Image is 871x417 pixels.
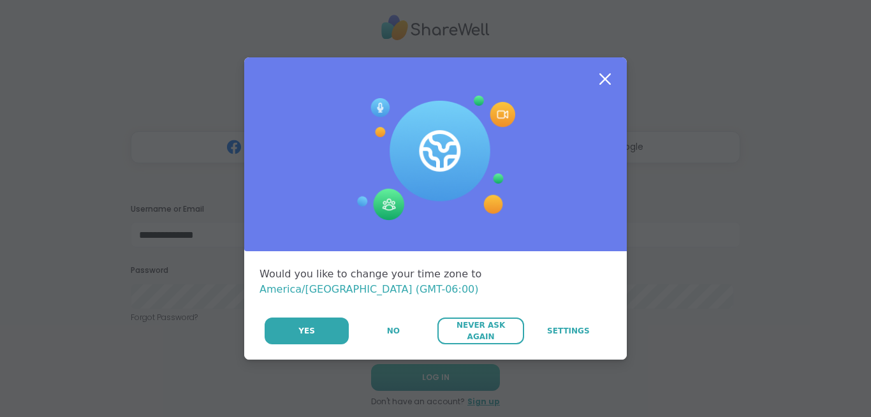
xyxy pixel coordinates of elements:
img: Session Experience [356,96,515,221]
button: No [350,318,436,344]
button: Yes [265,318,349,344]
span: America/[GEOGRAPHIC_DATA] (GMT-06:00) [260,283,479,295]
span: Settings [547,325,590,337]
span: Yes [298,325,315,337]
span: No [387,325,400,337]
span: Never Ask Again [444,319,517,342]
a: Settings [525,318,611,344]
div: Would you like to change your time zone to [260,267,611,297]
button: Never Ask Again [437,318,523,344]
